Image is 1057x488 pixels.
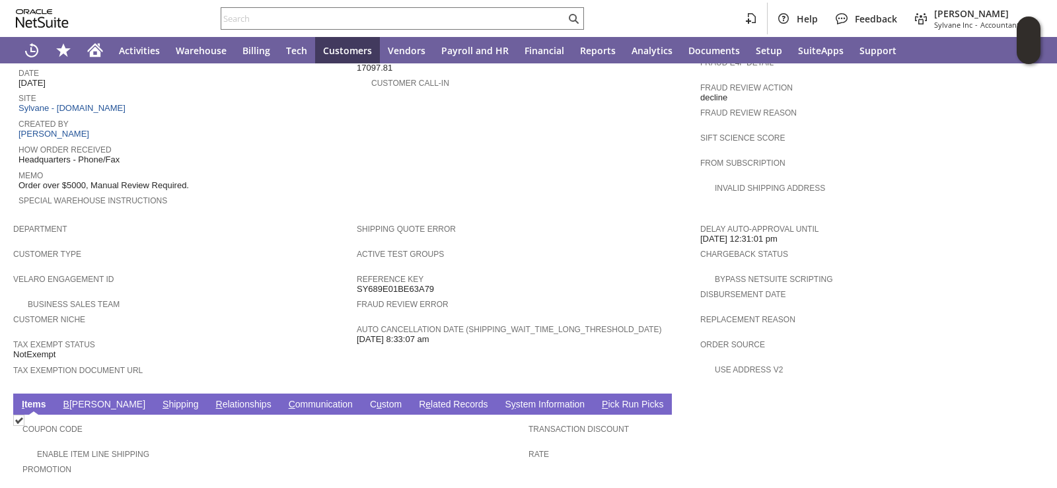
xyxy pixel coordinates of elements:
[55,42,71,58] svg: Shortcuts
[565,11,581,26] svg: Search
[371,79,449,88] a: Customer Call-in
[63,399,69,409] span: B
[18,145,112,155] a: How Order Received
[357,300,449,309] a: Fraud Review Error
[24,42,40,58] svg: Recent Records
[980,20,1033,30] span: Accountant (F1)
[700,225,819,234] a: Delay Auto-Approval Until
[501,399,588,411] a: System Information
[357,250,444,259] a: Active Test Groups
[511,399,516,409] span: y
[700,234,778,244] span: [DATE] 12:31:01 pm
[60,399,149,411] a: B[PERSON_NAME]
[632,44,673,57] span: Analytics
[580,44,616,57] span: Reports
[859,44,896,57] span: Support
[688,44,740,57] span: Documents
[624,37,680,63] a: Analytics
[18,180,189,191] span: Order over $5000, Manual Review Required.
[163,399,168,409] span: S
[572,37,624,63] a: Reports
[357,334,429,345] span: [DATE] 8:33:07 am
[700,83,793,92] a: Fraud Review Action
[934,7,1033,20] span: [PERSON_NAME]
[213,399,275,411] a: Relationships
[517,37,572,63] a: Financial
[388,44,425,57] span: Vendors
[715,275,832,284] a: Bypass NetSuite Scripting
[357,225,456,234] a: Shipping Quote Error
[87,42,103,58] svg: Home
[119,44,160,57] span: Activities
[700,92,727,103] span: decline
[13,315,85,324] a: Customer Niche
[715,184,825,193] a: Invalid Shipping Address
[315,37,380,63] a: Customers
[700,290,786,299] a: Disbursement Date
[528,425,629,434] a: Transaction Discount
[37,450,149,459] a: Enable Item Line Shipping
[367,399,405,411] a: Custom
[13,225,67,234] a: Department
[416,399,491,411] a: Related Records
[216,399,223,409] span: R
[28,300,120,309] a: Business Sales Team
[798,44,844,57] span: SuiteApps
[22,425,83,434] a: Coupon Code
[700,108,797,118] a: Fraud Review Reason
[797,13,818,25] span: Help
[285,399,356,411] a: Communication
[13,349,55,360] span: NotExempt
[357,325,661,334] a: Auto Cancellation Date (shipping_wait_time_long_threshold_date)
[528,450,549,459] a: Rate
[715,365,783,374] a: Use Address V2
[357,63,392,73] span: 17097.81
[323,44,372,57] span: Customers
[748,37,790,63] a: Setup
[855,13,897,25] span: Feedback
[48,37,79,63] div: Shortcuts
[18,196,167,205] a: Special Warehouse Instructions
[18,120,69,129] a: Created By
[22,465,71,474] a: Promotion
[16,37,48,63] a: Recent Records
[242,44,270,57] span: Billing
[700,158,785,168] a: From Subscription
[599,399,667,411] a: Pick Run Picks
[18,399,50,411] a: Items
[22,399,24,409] span: I
[13,275,114,284] a: Velaro Engagement ID
[377,399,382,409] span: u
[680,37,748,63] a: Documents
[286,44,307,57] span: Tech
[235,37,278,63] a: Billing
[278,37,315,63] a: Tech
[79,37,111,63] a: Home
[18,129,92,139] a: [PERSON_NAME]
[13,366,143,375] a: Tax Exemption Document URL
[13,340,95,349] a: Tax Exempt Status
[1017,17,1040,64] iframe: Click here to launch Oracle Guided Learning Help Panel
[18,155,120,165] span: Headquarters - Phone/Fax
[602,399,608,409] span: P
[975,20,978,30] span: -
[525,44,564,57] span: Financial
[700,250,788,259] a: Chargeback Status
[13,250,81,259] a: Customer Type
[441,44,509,57] span: Payroll and HR
[16,9,69,28] svg: logo
[18,94,36,103] a: Site
[289,399,295,409] span: C
[221,11,565,26] input: Search
[700,340,765,349] a: Order Source
[176,44,227,57] span: Warehouse
[1017,41,1040,65] span: Oracle Guided Learning Widget. To move around, please hold and drag
[852,37,904,63] a: Support
[380,37,433,63] a: Vendors
[357,275,423,284] a: Reference Key
[18,78,46,88] span: [DATE]
[18,171,43,180] a: Memo
[1020,396,1036,412] a: Unrolled view on
[425,399,431,409] span: e
[934,20,972,30] span: Sylvane Inc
